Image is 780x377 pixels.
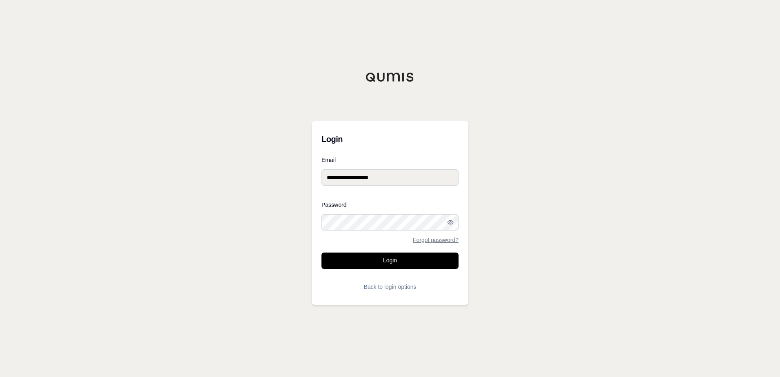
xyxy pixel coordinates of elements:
img: Qumis [366,72,414,82]
h3: Login [321,131,459,147]
label: Password [321,202,459,208]
button: Login [321,253,459,269]
button: Back to login options [321,279,459,295]
a: Forgot password? [413,237,459,243]
label: Email [321,157,459,163]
